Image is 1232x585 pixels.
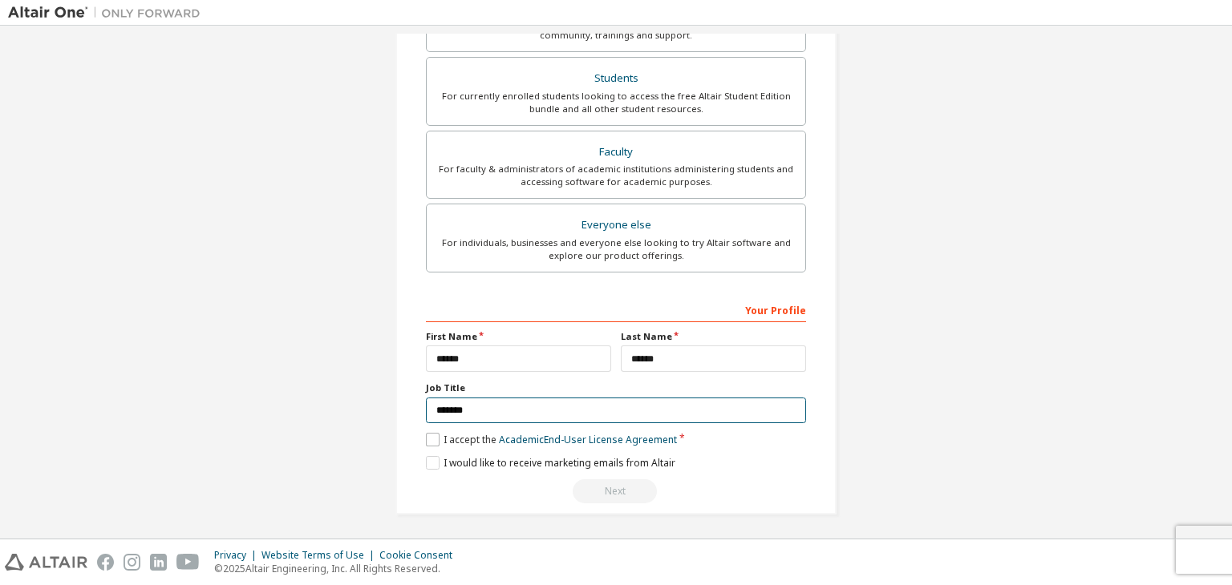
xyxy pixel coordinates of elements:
[621,330,806,343] label: Last Name
[426,381,806,394] label: Job Title
[436,141,796,163] div: Faculty
[214,562,462,575] p: © 2025 Altair Engineering, Inc. All Rights Reserved.
[436,67,796,90] div: Students
[426,433,677,446] label: I accept the
[436,163,796,188] div: For faculty & administrators of academic institutions administering students and accessing softwa...
[436,236,796,262] div: For individuals, businesses and everyone else looking to try Altair software and explore our prod...
[426,330,611,343] label: First Name
[124,554,140,571] img: instagram.svg
[426,297,806,322] div: Your Profile
[150,554,167,571] img: linkedin.svg
[436,214,796,236] div: Everyone else
[8,5,209,21] img: Altair One
[379,549,462,562] div: Cookie Consent
[426,456,675,470] label: I would like to receive marketing emails from Altair
[176,554,200,571] img: youtube.svg
[426,479,806,503] div: Read and acccept EULA to continue
[5,554,87,571] img: altair_logo.svg
[499,433,677,446] a: Academic End-User License Agreement
[261,549,379,562] div: Website Terms of Use
[97,554,114,571] img: facebook.svg
[436,90,796,115] div: For currently enrolled students looking to access the free Altair Student Edition bundle and all ...
[214,549,261,562] div: Privacy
